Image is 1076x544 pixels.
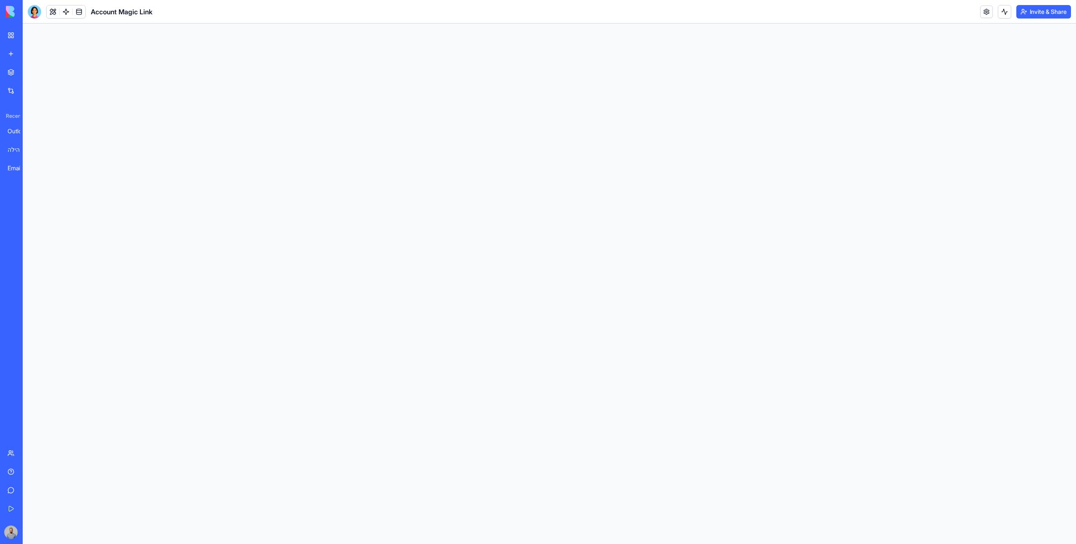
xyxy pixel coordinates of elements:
a: Outlook [3,123,36,140]
span: Recent [3,113,20,119]
a: תיאטרון הקהילה [3,141,36,158]
div: Outlook [8,127,31,135]
img: image_123650291_bsq8ao.jpg [4,526,18,539]
span: Account Magic Link [91,7,153,17]
img: logo [6,6,58,18]
div: Email Sequence Generator [8,164,31,172]
button: Invite & Share [1016,5,1071,18]
div: תיאטרון הקהילה [8,145,31,154]
a: Email Sequence Generator [3,160,36,177]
